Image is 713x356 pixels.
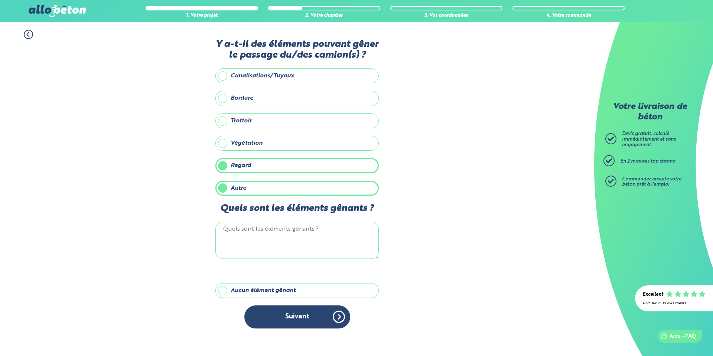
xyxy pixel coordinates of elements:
label: Quels sont les éléments gênants ? [215,203,379,214]
label: Canalisations/Tuyaux [215,68,379,83]
label: Regard [215,158,379,173]
div: 3. Vos coordonnées [390,13,502,19]
label: Bordure [215,91,379,106]
div: 1. Votre projet [146,13,258,19]
img: allobéton [29,5,86,17]
label: Y a-t-il des éléments pouvant gêner le passage du/des camion(s) ? [215,39,379,61]
button: Suivant [244,305,350,328]
iframe: Help widget launcher [647,327,705,348]
label: Autre [215,181,379,196]
label: Aucun élément gênant [215,283,379,298]
label: Trottoir [215,113,379,128]
label: Végétation [215,136,379,151]
div: 4. Votre commande [512,13,625,19]
div: 2. Votre chantier [268,13,380,19]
